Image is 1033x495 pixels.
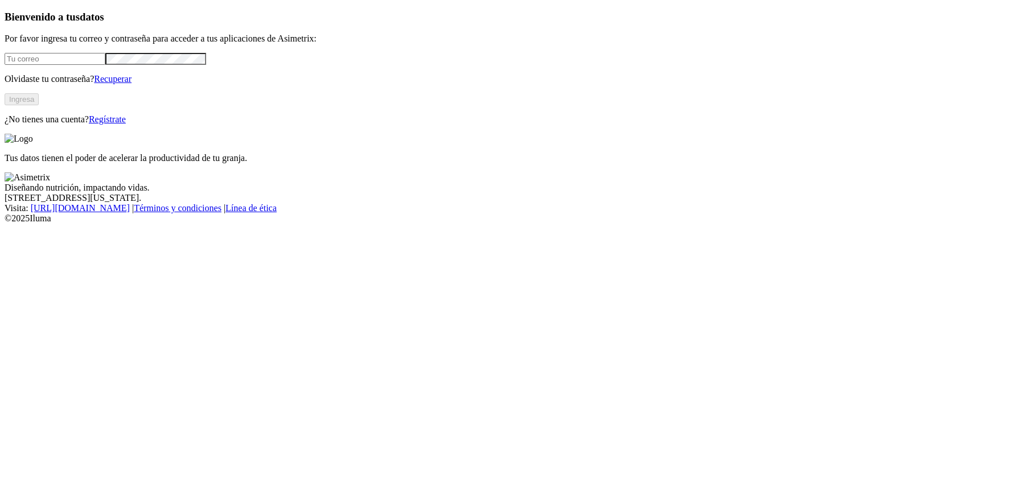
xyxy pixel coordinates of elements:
img: Logo [5,134,33,144]
div: [STREET_ADDRESS][US_STATE]. [5,193,1028,203]
p: ¿No tienes una cuenta? [5,114,1028,125]
a: Recuperar [94,74,132,84]
p: Olvidaste tu contraseña? [5,74,1028,84]
a: Regístrate [89,114,126,124]
a: Términos y condiciones [134,203,222,213]
input: Tu correo [5,53,105,65]
a: Línea de ética [226,203,277,213]
div: Diseñando nutrición, impactando vidas. [5,183,1028,193]
h3: Bienvenido a tus [5,11,1028,23]
img: Asimetrix [5,172,50,183]
button: Ingresa [5,93,39,105]
p: Por favor ingresa tu correo y contraseña para acceder a tus aplicaciones de Asimetrix: [5,34,1028,44]
p: Tus datos tienen el poder de acelerar la productividad de tu granja. [5,153,1028,163]
div: © 2025 Iluma [5,213,1028,224]
a: [URL][DOMAIN_NAME] [31,203,130,213]
div: Visita : | | [5,203,1028,213]
span: datos [80,11,104,23]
